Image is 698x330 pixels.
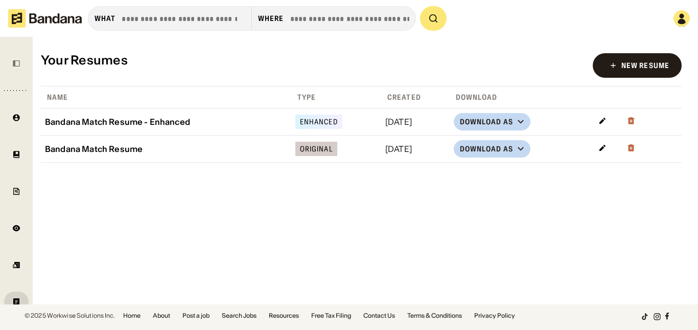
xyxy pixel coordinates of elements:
[383,93,421,102] div: Created
[45,117,287,127] div: Bandana Match Resume - Enhanced
[45,144,287,154] div: Bandana Match Resume
[460,144,513,153] div: Download as
[363,313,395,319] a: Contact Us
[95,14,115,23] div: what
[385,145,446,153] div: [DATE]
[300,118,338,125] div: Enhanced
[258,14,284,23] div: Where
[452,93,498,102] div: Download
[407,313,462,319] a: Terms & Conditions
[300,145,333,152] div: Original
[311,313,351,319] a: Free Tax Filing
[222,313,257,319] a: Search Jobs
[8,9,82,28] img: Bandana logotype
[621,62,669,69] div: New Resume
[41,53,128,78] div: Your Resumes
[153,313,170,319] a: About
[385,118,446,126] div: [DATE]
[25,313,115,319] div: © 2025 Workwise Solutions Inc.
[460,117,513,126] div: Download as
[182,313,210,319] a: Post a job
[293,93,316,102] div: Type
[269,313,299,319] a: Resources
[474,313,515,319] a: Privacy Policy
[43,93,68,102] div: Name
[123,313,141,319] a: Home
